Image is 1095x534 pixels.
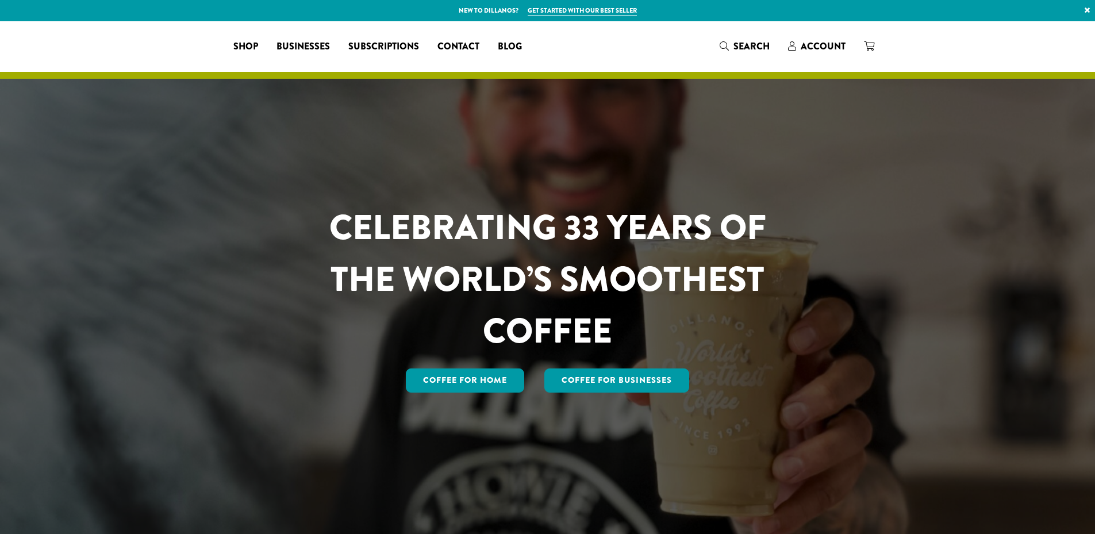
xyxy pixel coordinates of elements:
a: Shop [224,37,267,56]
span: Subscriptions [348,40,419,54]
span: Businesses [276,40,330,54]
a: Coffee for Home [406,368,524,393]
a: Coffee For Businesses [544,368,689,393]
span: Search [733,40,770,53]
span: Account [801,40,846,53]
span: Contact [437,40,479,54]
span: Blog [498,40,522,54]
a: Search [710,37,779,56]
span: Shop [233,40,258,54]
h1: CELEBRATING 33 YEARS OF THE WORLD’S SMOOTHEST COFFEE [295,202,800,357]
a: Get started with our best seller [528,6,637,16]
